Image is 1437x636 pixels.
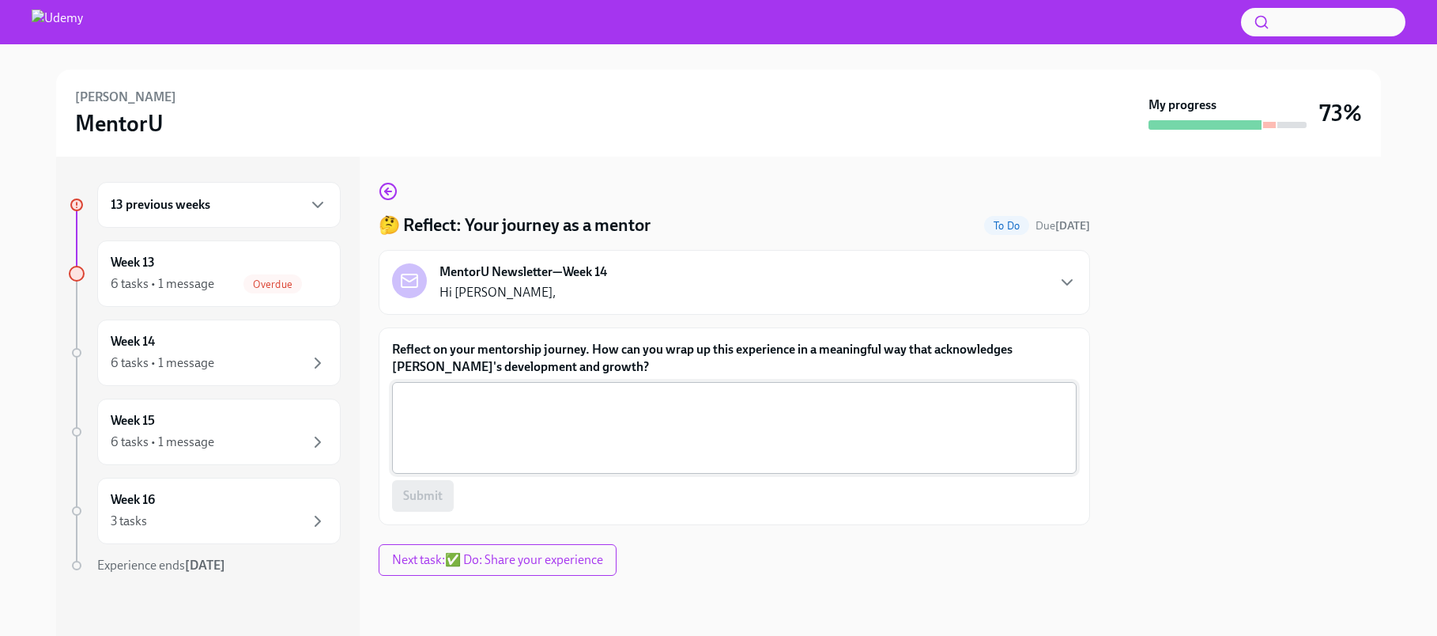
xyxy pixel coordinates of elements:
[379,214,651,237] h4: 🤔 Reflect: Your journey as a mentor
[111,254,155,271] h6: Week 13
[984,220,1029,232] span: To Do
[97,182,341,228] div: 13 previous weeks
[111,491,155,509] h6: Week 16
[111,433,214,451] div: 6 tasks • 1 message
[32,9,83,35] img: Udemy
[1035,218,1090,233] span: August 29th, 2025 21:00
[185,558,225,573] strong: [DATE]
[111,275,214,293] div: 6 tasks • 1 message
[439,263,607,281] strong: MentorU Newsletter—Week 14
[1035,219,1090,233] span: Due
[392,341,1077,376] label: Reflect on your mentorship journey. How can you wrap up this experience in a meaningful way that ...
[243,278,302,290] span: Overdue
[111,333,155,350] h6: Week 14
[75,89,176,106] h6: [PERSON_NAME]
[69,240,341,307] a: Week 136 tasks • 1 messageOverdue
[1055,219,1090,233] strong: [DATE]
[1148,97,1216,114] strong: My progress
[1319,99,1362,127] h3: 73%
[111,196,210,214] h6: 13 previous weeks
[69,478,341,544] a: Week 163 tasks
[111,412,155,430] h6: Week 15
[392,552,603,568] span: Next task : ✅ Do: Share your experience
[69,320,341,386] a: Week 146 tasks • 1 message
[97,558,225,573] span: Experience ends
[111,513,147,530] div: 3 tasks
[379,544,617,576] button: Next task:✅ Do: Share your experience
[69,399,341,465] a: Week 156 tasks • 1 message
[111,354,214,372] div: 6 tasks • 1 message
[439,284,556,301] p: Hi [PERSON_NAME],
[75,109,164,138] h3: MentorU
